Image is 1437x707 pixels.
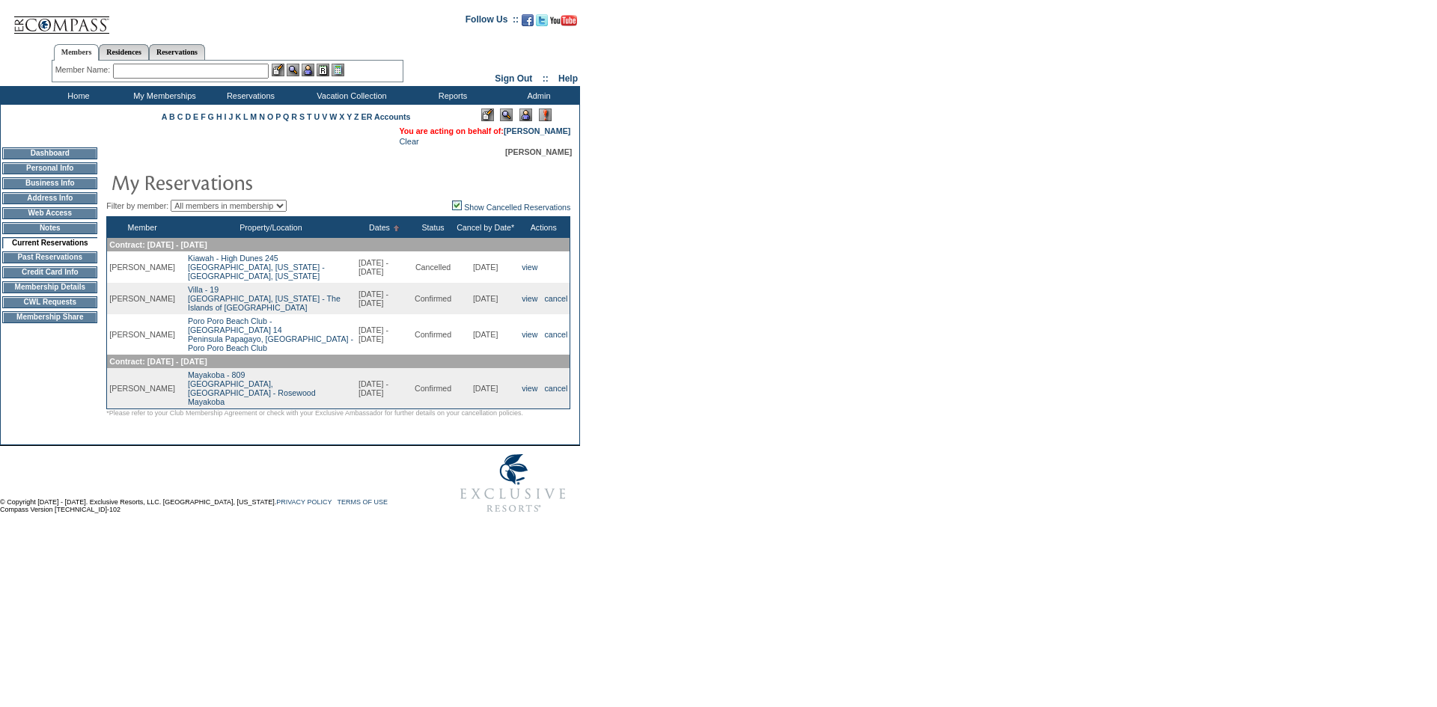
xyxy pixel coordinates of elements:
td: Confirmed [412,368,454,409]
a: H [216,112,222,121]
a: cancel [545,294,568,303]
span: *Please refer to your Club Membership Agreement or check with your Exclusive Ambassador for furth... [106,409,523,417]
a: view [522,330,537,339]
td: Membership Details [2,281,97,293]
a: F [201,112,206,121]
td: Cancelled [412,251,454,283]
a: Dates [369,223,390,232]
a: Subscribe to our YouTube Channel [550,19,577,28]
a: Poro Poro Beach Club - [GEOGRAPHIC_DATA] 14Peninsula Papagayo, [GEOGRAPHIC_DATA] - Poro Poro Beac... [188,316,353,352]
td: [DATE] - [DATE] [356,283,412,314]
a: Property/Location [239,223,302,232]
a: X [339,112,344,121]
img: Log Concern/Member Elevation [539,108,552,121]
td: Confirmed [412,314,454,355]
td: [DATE] - [DATE] [356,368,412,409]
a: cancel [545,330,568,339]
td: Membership Share [2,311,97,323]
td: [PERSON_NAME] [107,283,177,314]
a: view [522,384,537,393]
span: :: [543,73,549,84]
td: [DATE] - [DATE] [356,251,412,283]
a: Member [128,223,157,232]
img: Edit Mode [481,108,494,121]
img: b_calculator.gif [332,64,344,76]
a: I [225,112,227,121]
img: Follow us on Twitter [536,14,548,26]
img: pgTtlMyReservations.gif [111,167,410,197]
a: W [329,112,337,121]
a: Status [421,223,444,232]
td: Personal Info [2,162,97,174]
img: b_edit.gif [272,64,284,76]
img: View Mode [500,108,513,121]
td: [DATE] [454,283,517,314]
td: Dashboard [2,147,97,159]
th: Actions [517,217,570,239]
a: D [185,112,191,121]
td: Business Info [2,177,97,189]
a: cancel [545,384,568,393]
td: Reports [408,86,494,105]
div: Member Name: [55,64,113,76]
span: Contract: [DATE] - [DATE] [109,357,207,366]
a: Mayakoba - 809[GEOGRAPHIC_DATA], [GEOGRAPHIC_DATA] - Rosewood Mayakoba [188,370,316,406]
a: Residences [99,44,149,60]
td: [PERSON_NAME] [107,251,177,283]
a: Sign Out [495,73,532,84]
a: Become our fan on Facebook [522,19,534,28]
td: Past Reservations [2,251,97,263]
a: K [235,112,241,121]
a: Members [54,44,100,61]
a: G [208,112,214,121]
a: Reservations [149,44,205,60]
a: Help [558,73,578,84]
img: View [287,64,299,76]
td: Reservations [206,86,292,105]
a: [PERSON_NAME] [504,126,570,135]
span: Filter by member: [106,201,168,210]
a: R [291,112,297,121]
img: chk_on.JPG [452,201,462,210]
td: [PERSON_NAME] [107,314,177,355]
span: Contract: [DATE] - [DATE] [109,240,207,249]
td: Notes [2,222,97,234]
td: CWL Requests [2,296,97,308]
a: Clear [399,137,418,146]
a: C [177,112,183,121]
img: Exclusive Resorts [446,446,580,521]
a: view [522,294,537,303]
td: Credit Card Info [2,266,97,278]
img: Compass Home [13,4,110,34]
a: Show Cancelled Reservations [452,203,570,212]
img: Subscribe to our YouTube Channel [550,15,577,26]
a: PRIVACY POLICY [276,498,332,506]
a: L [243,112,248,121]
a: ER Accounts [361,112,411,121]
a: Q [283,112,289,121]
span: You are acting on behalf of: [399,126,570,135]
a: P [275,112,281,121]
a: U [314,112,320,121]
a: B [169,112,175,121]
a: T [307,112,312,121]
a: TERMS OF USE [338,498,388,506]
a: S [299,112,305,121]
a: M [250,112,257,121]
a: Y [347,112,352,121]
td: Follow Us :: [466,13,519,31]
span: [PERSON_NAME] [505,147,572,156]
img: Become our fan on Facebook [522,14,534,26]
a: Follow us on Twitter [536,19,548,28]
td: Home [34,86,120,105]
td: Vacation Collection [292,86,408,105]
td: My Memberships [120,86,206,105]
td: Address Info [2,192,97,204]
a: V [322,112,327,121]
td: [DATE] [454,314,517,355]
img: Impersonate [302,64,314,76]
a: A [162,112,167,121]
a: J [228,112,233,121]
img: Reservations [317,64,329,76]
a: E [193,112,198,121]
